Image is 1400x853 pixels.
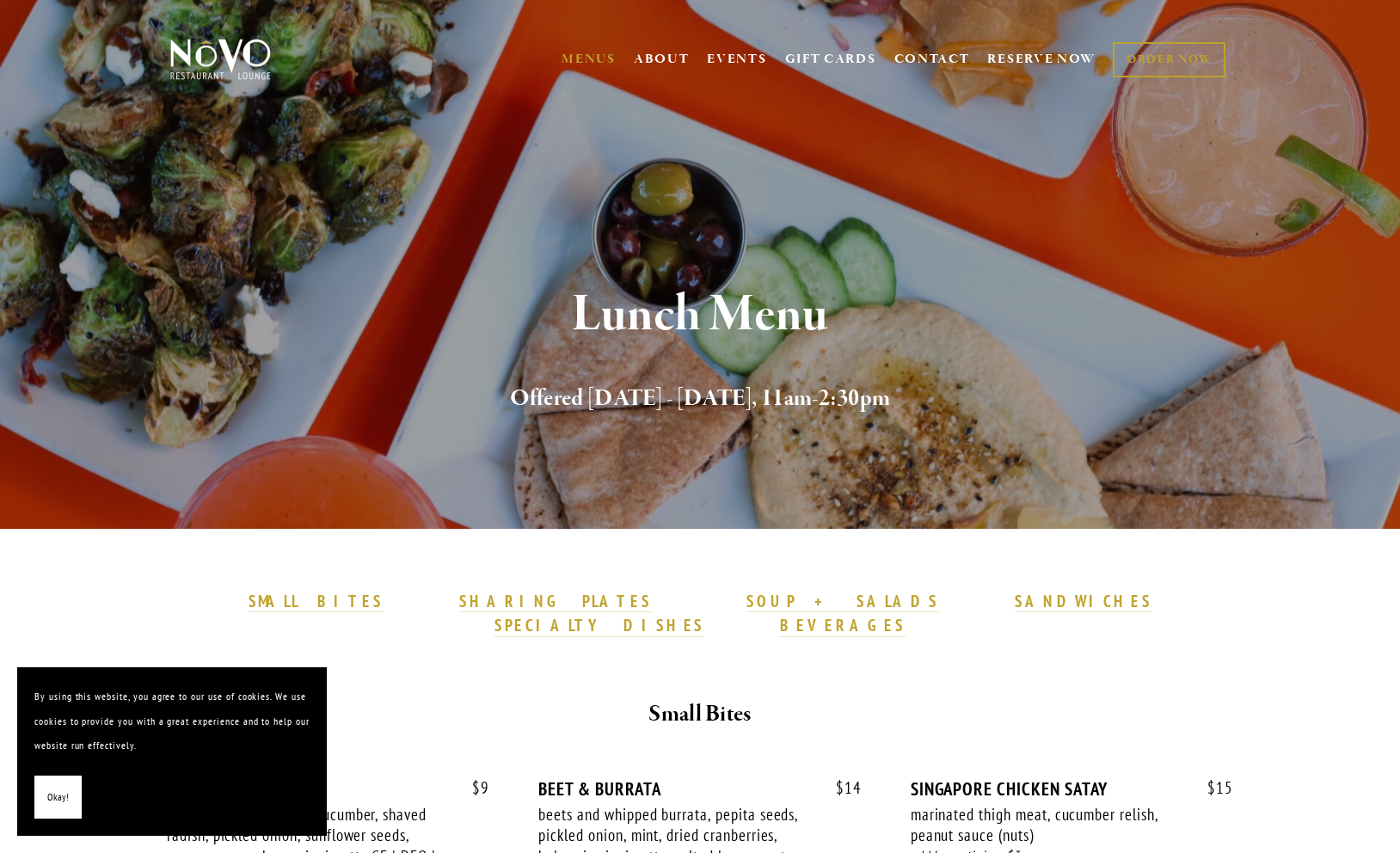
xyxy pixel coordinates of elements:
div: marinated thigh meat, cucumber relish, peanut sauce (nuts) [911,804,1184,846]
img: Novo Restaurant &amp; Lounge [167,38,274,81]
span: 9 [455,778,489,798]
a: CONTACT [894,43,970,76]
a: BEVERAGES [780,615,906,637]
span: 15 [1190,778,1233,798]
a: MENUS [562,51,616,68]
strong: BEVERAGES [780,615,906,635]
strong: SOUP + SALADS [746,591,939,611]
a: ORDER NOW [1113,42,1225,77]
span: $ [836,777,844,798]
a: SANDWICHES [1015,591,1152,613]
a: EVENTS [707,51,766,68]
h1: Lunch Menu [199,287,1201,343]
a: GIFT CARDS [785,43,876,76]
a: SMALL BITES [249,591,384,613]
a: SOUP + SALADS [746,591,939,613]
h2: Offered [DATE] - [DATE], 11am-2:30pm [199,381,1201,417]
a: ABOUT [634,51,690,68]
span: $ [472,777,481,798]
span: 14 [819,778,862,798]
span: $ [1207,777,1216,798]
span: Okay! [47,785,69,810]
strong: Small Bites [648,699,751,729]
a: SHARING PLATES [459,591,652,613]
strong: SHARING PLATES [459,591,652,611]
section: Cookie banner [17,667,327,836]
div: BEET & BURRATA [538,778,861,800]
strong: SMALL BITES [249,591,384,611]
div: HOUSE SALAD [167,778,489,800]
a: SPECIALTY DISHES [494,615,704,637]
p: By using this website, you agree to our use of cookies. We use cookies to provide you with a grea... [34,684,310,758]
strong: SPECIALTY DISHES [494,615,704,635]
a: RESERVE NOW [987,43,1096,76]
div: SINGAPORE CHICKEN SATAY [911,778,1233,800]
button: Okay! [34,776,82,819]
strong: SANDWICHES [1015,591,1152,611]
